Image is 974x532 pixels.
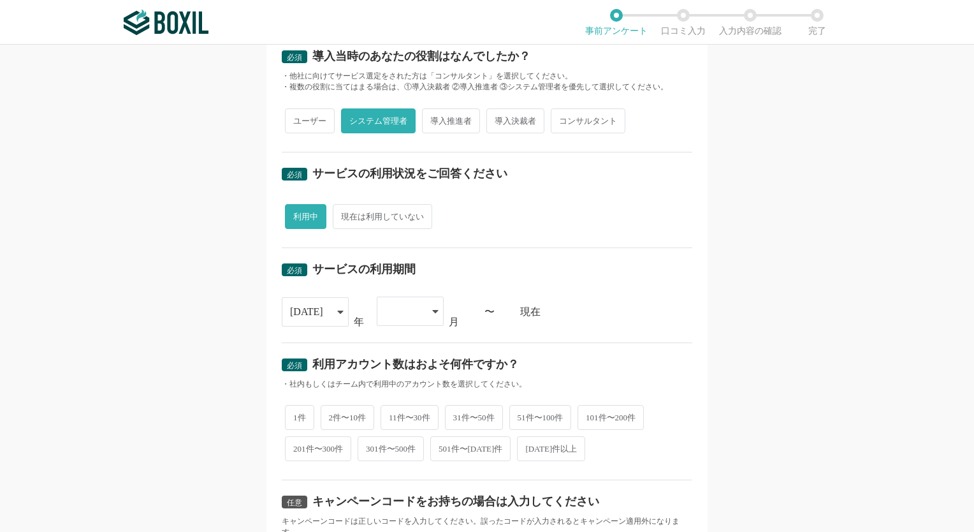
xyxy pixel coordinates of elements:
[381,405,439,430] span: 11件〜30件
[287,266,302,275] span: 必須
[517,436,585,461] span: [DATE]件以上
[430,436,511,461] span: 501件〜[DATE]件
[290,298,323,326] div: [DATE]
[341,108,416,133] span: システム管理者
[578,405,644,430] span: 101件〜200件
[449,317,459,327] div: 月
[650,9,716,36] li: 口コミ入力
[282,379,692,390] div: ・社内もしくはチーム内で利用中のアカウント数を選択してください。
[287,170,302,179] span: 必須
[422,108,480,133] span: 導入推進者
[282,82,692,92] div: ・複数の役割に当てはまる場合は、①導入決裁者 ②導入推進者 ③システム管理者を優先して選択してください。
[509,405,572,430] span: 51件〜100件
[312,358,519,370] div: 利用アカウント数はおよそ何件ですか？
[285,108,335,133] span: ユーザー
[285,405,314,430] span: 1件
[285,436,351,461] span: 201件〜300件
[445,405,503,430] span: 31件〜50件
[716,9,783,36] li: 入力内容の確認
[312,50,530,62] div: 導入当時のあなたの役割はなんでしたか？
[312,168,507,179] div: サービスの利用状況をご回答ください
[358,436,424,461] span: 301件〜500件
[124,10,208,35] img: ボクシルSaaS_ロゴ
[583,9,650,36] li: 事前アンケート
[312,263,416,275] div: サービスの利用期間
[486,108,544,133] span: 導入決裁者
[312,496,599,507] div: キャンペーンコードをお持ちの場合は入力してください
[321,405,375,430] span: 2件〜10件
[287,361,302,370] span: 必須
[333,204,432,229] span: 現在は利用していない
[551,108,625,133] span: コンサルタント
[484,307,495,317] div: 〜
[285,204,326,229] span: 利用中
[783,9,850,36] li: 完了
[287,498,302,507] span: 任意
[354,317,364,327] div: 年
[282,71,692,82] div: ・他社に向けてサービス選定をされた方は「コンサルタント」を選択してください。
[520,307,692,317] div: 現在
[287,53,302,62] span: 必須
